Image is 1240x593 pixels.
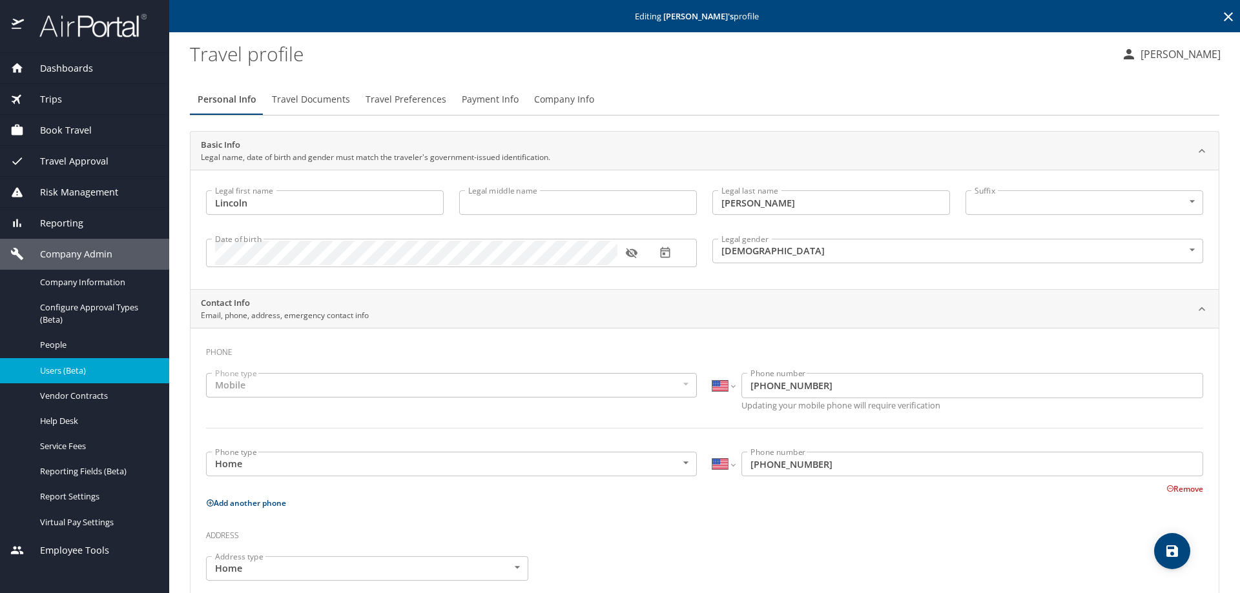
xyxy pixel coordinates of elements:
[201,297,369,310] h2: Contact Info
[24,543,109,558] span: Employee Tools
[206,521,1203,543] h3: Address
[40,390,154,402] span: Vendor Contracts
[741,401,1203,410] p: Updating your mobile phone will require verification
[24,185,118,199] span: Risk Management
[1154,533,1190,569] button: save
[966,190,1203,215] div: ​
[201,310,369,321] p: Email, phone, address, emergency contact info
[366,92,446,108] span: Travel Preferences
[663,10,734,22] strong: [PERSON_NAME] 's
[24,154,108,168] span: Travel Approval
[190,84,1219,115] div: Profile
[24,216,83,230] span: Reporting
[206,556,528,581] div: Home
[201,139,550,152] h2: Basic Info
[712,239,1203,263] div: [DEMOGRAPHIC_DATA]
[206,498,286,508] button: Add another phone
[191,132,1219,170] div: Basic InfoLegal name, date of birth and gender must match the traveler's government-issued identi...
[40,276,154,288] span: Company Information
[40,465,154,477] span: Reporting Fields (Beta)
[190,34,1111,74] h1: Travel profile
[462,92,519,108] span: Payment Info
[1116,43,1226,66] button: [PERSON_NAME]
[24,247,112,261] span: Company Admin
[1137,46,1221,62] p: [PERSON_NAME]
[173,12,1236,21] p: Editing profile
[24,123,92,137] span: Book Travel
[40,415,154,427] span: Help Desk
[1166,483,1203,494] button: Remove
[40,301,154,326] span: Configure Approval Types (Beta)
[40,339,154,351] span: People
[206,452,697,476] div: Home
[206,338,1203,360] h3: Phone
[12,13,25,38] img: icon-airportal.png
[201,152,550,163] p: Legal name, date of birth and gender must match the traveler's government-issued identification.
[198,92,256,108] span: Personal Info
[206,373,697,397] div: Mobile
[24,61,93,75] span: Dashboards
[534,92,594,108] span: Company Info
[191,170,1219,289] div: Basic InfoLegal name, date of birth and gender must match the traveler's government-issued identi...
[40,440,154,452] span: Service Fees
[40,516,154,528] span: Virtual Pay Settings
[40,490,154,503] span: Report Settings
[24,92,62,106] span: Trips
[40,365,154,377] span: Users (Beta)
[25,13,147,38] img: airportal-logo.png
[191,290,1219,328] div: Contact InfoEmail, phone, address, emergency contact info
[272,92,350,108] span: Travel Documents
